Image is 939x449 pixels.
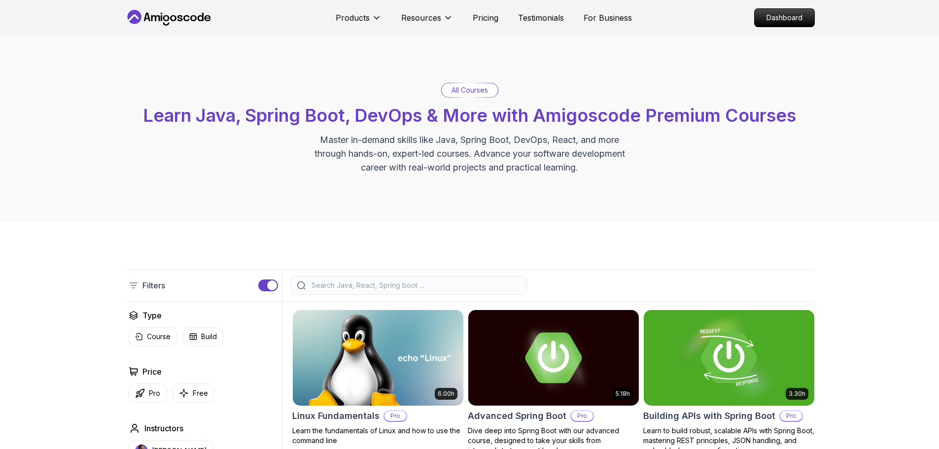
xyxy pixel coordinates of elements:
[438,390,454,398] p: 6.00h
[149,388,160,398] p: Pro
[518,12,564,24] a: Testimonials
[336,12,370,24] p: Products
[755,9,814,27] p: Dashboard
[468,310,639,406] img: Advanced Spring Boot card
[616,390,630,398] p: 5.18h
[293,310,463,406] img: Linux Fundamentals card
[384,411,406,421] p: Pro
[780,411,802,421] p: Pro
[142,310,162,321] h2: Type
[183,327,223,346] button: Build
[143,104,796,126] span: Learn Java, Spring Boot, DevOps & More with Amigoscode Premium Courses
[468,409,566,423] h2: Advanced Spring Boot
[292,310,464,446] a: Linux Fundamentals card6.00hLinux FundamentalsProLearn the fundamentals of Linux and how to use t...
[129,327,177,346] button: Course
[789,390,805,398] p: 3.30h
[147,332,171,342] p: Course
[201,332,217,342] p: Build
[336,12,382,32] button: Products
[193,388,208,398] p: Free
[292,409,380,423] h2: Linux Fundamentals
[144,422,183,434] h2: Instructors
[292,426,464,446] p: Learn the fundamentals of Linux and how to use the command line
[643,409,775,423] h2: Building APIs with Spring Boot
[644,310,814,406] img: Building APIs with Spring Boot card
[142,366,162,378] h2: Price
[310,280,521,290] input: Search Java, React, Spring boot ...
[173,383,214,403] button: Free
[571,411,593,421] p: Pro
[401,12,453,32] button: Resources
[452,85,488,95] p: All Courses
[584,12,632,24] a: For Business
[401,12,441,24] p: Resources
[754,8,815,27] a: Dashboard
[304,133,635,174] p: Master in-demand skills like Java, Spring Boot, DevOps, React, and more through hands-on, expert-...
[473,12,498,24] a: Pricing
[129,383,167,403] button: Pro
[142,279,165,291] p: Filters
